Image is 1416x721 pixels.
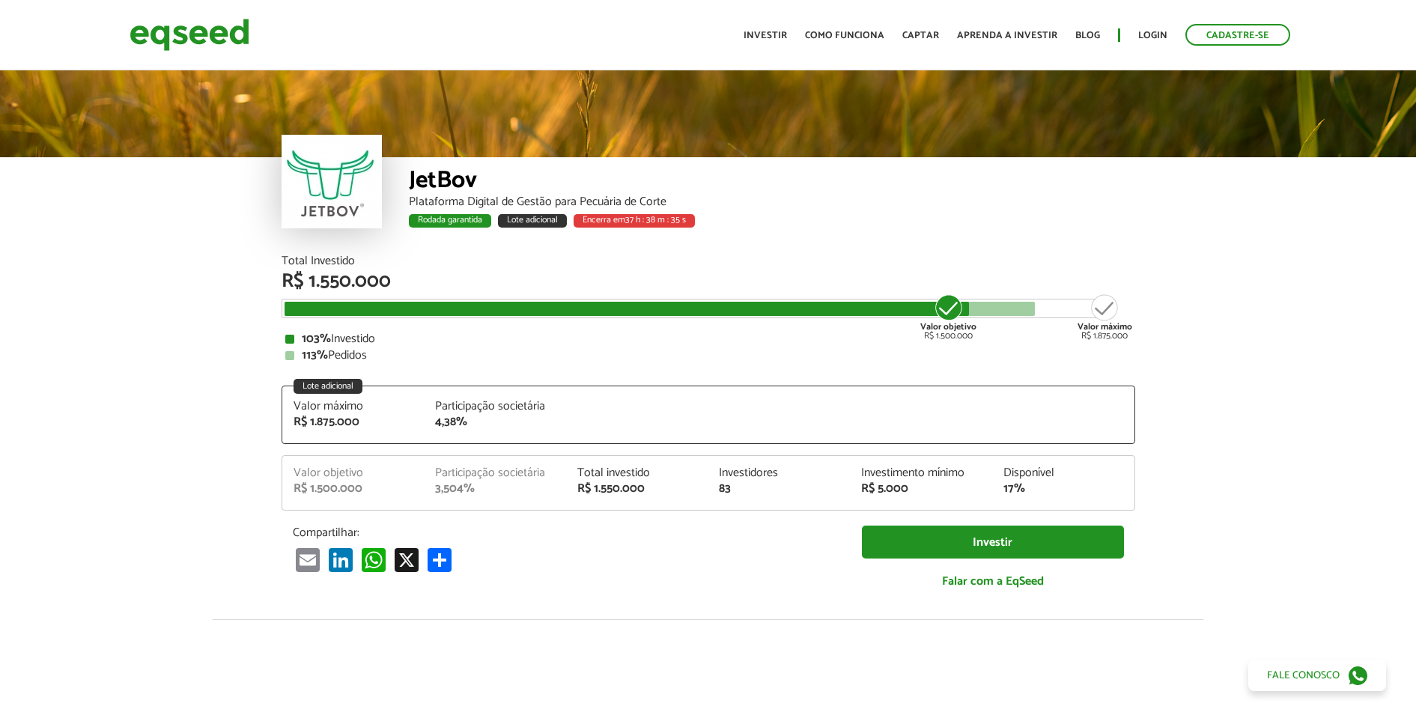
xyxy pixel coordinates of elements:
[302,329,331,349] strong: 103%
[435,401,555,413] div: Participação societária
[294,401,413,413] div: Valor máximo
[282,255,1135,267] div: Total Investido
[302,345,328,365] strong: 113%
[130,15,249,55] img: EqSeed
[498,214,567,228] div: Lote adicional
[862,526,1124,559] a: Investir
[435,467,555,479] div: Participação societária
[902,31,939,40] a: Captar
[574,214,695,228] div: Encerra em
[920,293,976,341] div: R$ 1.500.000
[294,379,362,394] div: Lote adicional
[805,31,884,40] a: Como funciona
[1075,31,1100,40] a: Blog
[392,547,422,572] a: X
[861,467,981,479] div: Investimento mínimo
[1078,320,1132,334] strong: Valor máximo
[1248,660,1386,691] a: Fale conosco
[1003,467,1123,479] div: Disponível
[625,213,686,227] span: 37 h : 38 m : 35 s
[282,272,1135,291] div: R$ 1.550.000
[1138,31,1167,40] a: Login
[435,483,555,495] div: 3,504%
[920,320,976,334] strong: Valor objetivo
[409,196,1135,208] div: Plataforma Digital de Gestão para Pecuária de Corte
[861,483,981,495] div: R$ 5.000
[285,333,1131,345] div: Investido
[409,168,1135,196] div: JetBov
[409,214,491,228] div: Rodada garantida
[359,547,389,572] a: WhatsApp
[1003,483,1123,495] div: 17%
[1078,293,1132,341] div: R$ 1.875.000
[862,566,1124,597] a: Falar com a EqSeed
[1185,24,1290,46] a: Cadastre-se
[294,416,413,428] div: R$ 1.875.000
[285,350,1131,362] div: Pedidos
[957,31,1057,40] a: Aprenda a investir
[577,467,697,479] div: Total investido
[719,467,839,479] div: Investidores
[425,547,455,572] a: Compartilhar
[435,416,555,428] div: 4,38%
[719,483,839,495] div: 83
[294,483,413,495] div: R$ 1.500.000
[326,547,356,572] a: LinkedIn
[744,31,787,40] a: Investir
[293,547,323,572] a: Email
[294,467,413,479] div: Valor objetivo
[293,526,839,540] p: Compartilhar:
[577,483,697,495] div: R$ 1.550.000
